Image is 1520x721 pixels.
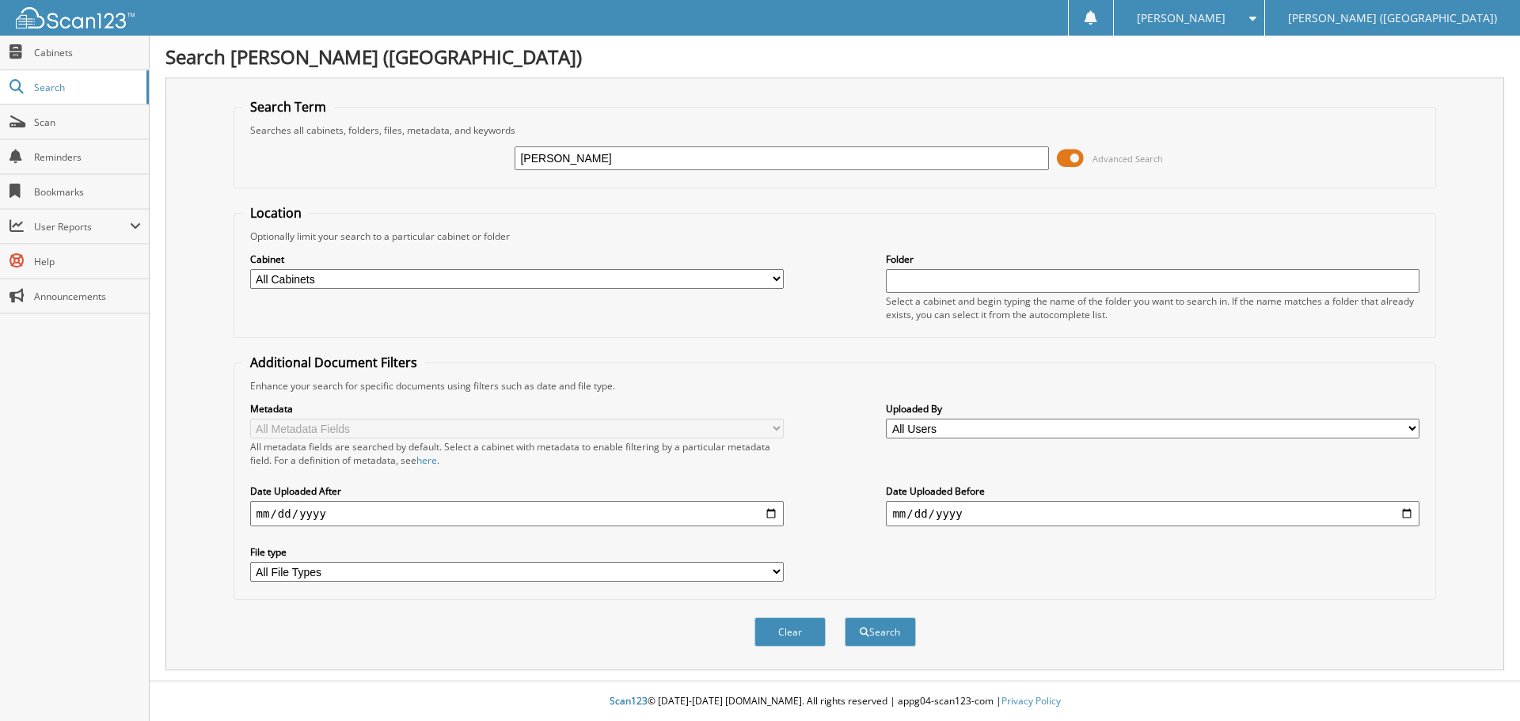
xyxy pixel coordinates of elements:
[242,379,1428,393] div: Enhance your search for specific documents using filters such as date and file type.
[242,123,1428,137] div: Searches all cabinets, folders, files, metadata, and keywords
[250,252,784,266] label: Cabinet
[242,204,310,222] legend: Location
[16,7,135,28] img: scan123-logo-white.svg
[1441,645,1520,721] iframe: Chat Widget
[242,354,425,371] legend: Additional Document Filters
[242,230,1428,243] div: Optionally limit your search to a particular cabinet or folder
[1137,13,1225,23] span: [PERSON_NAME]
[34,220,130,233] span: User Reports
[165,44,1504,70] h1: Search [PERSON_NAME] ([GEOGRAPHIC_DATA])
[250,545,784,559] label: File type
[886,402,1419,416] label: Uploaded By
[34,116,141,129] span: Scan
[250,484,784,498] label: Date Uploaded After
[34,46,141,59] span: Cabinets
[1092,153,1163,165] span: Advanced Search
[610,694,648,708] span: Scan123
[34,255,141,268] span: Help
[250,440,784,467] div: All metadata fields are searched by default. Select a cabinet with metadata to enable filtering b...
[886,294,1419,321] div: Select a cabinet and begin typing the name of the folder you want to search in. If the name match...
[886,484,1419,498] label: Date Uploaded Before
[150,682,1520,721] div: © [DATE]-[DATE] [DOMAIN_NAME]. All rights reserved | appg04-scan123-com |
[250,501,784,526] input: start
[34,150,141,164] span: Reminders
[250,402,784,416] label: Metadata
[754,617,826,647] button: Clear
[416,453,437,467] a: here
[34,290,141,303] span: Announcements
[242,98,334,116] legend: Search Term
[1288,13,1497,23] span: [PERSON_NAME] ([GEOGRAPHIC_DATA])
[886,252,1419,266] label: Folder
[1001,694,1061,708] a: Privacy Policy
[34,81,139,94] span: Search
[886,501,1419,526] input: end
[845,617,916,647] button: Search
[34,185,141,199] span: Bookmarks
